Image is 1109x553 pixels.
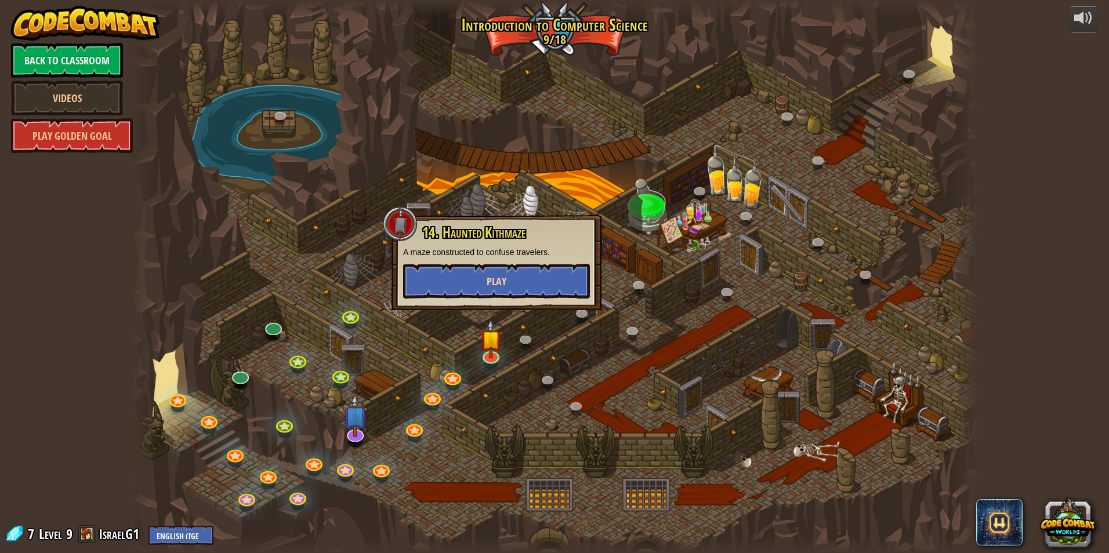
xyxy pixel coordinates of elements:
a: Videos [11,81,123,115]
button: Play [403,264,590,299]
span: Level [39,525,62,544]
a: Back to Classroom [11,43,123,78]
span: 9 [66,525,73,543]
img: CodeCombat - Learn how to code by playing a game [11,6,160,41]
a: Play Golden Goal [11,118,133,153]
span: Play [487,274,506,289]
img: level-banner-started.png [480,319,502,359]
span: 14. Haunted Kithmaze [422,223,525,242]
img: level-banner-unstarted-subscriber.png [343,394,368,437]
a: IsraelG1 [99,525,143,543]
button: Adjust volume [1069,6,1098,33]
span: 7 [28,525,38,543]
p: A maze constructed to confuse travelers. [403,246,590,258]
